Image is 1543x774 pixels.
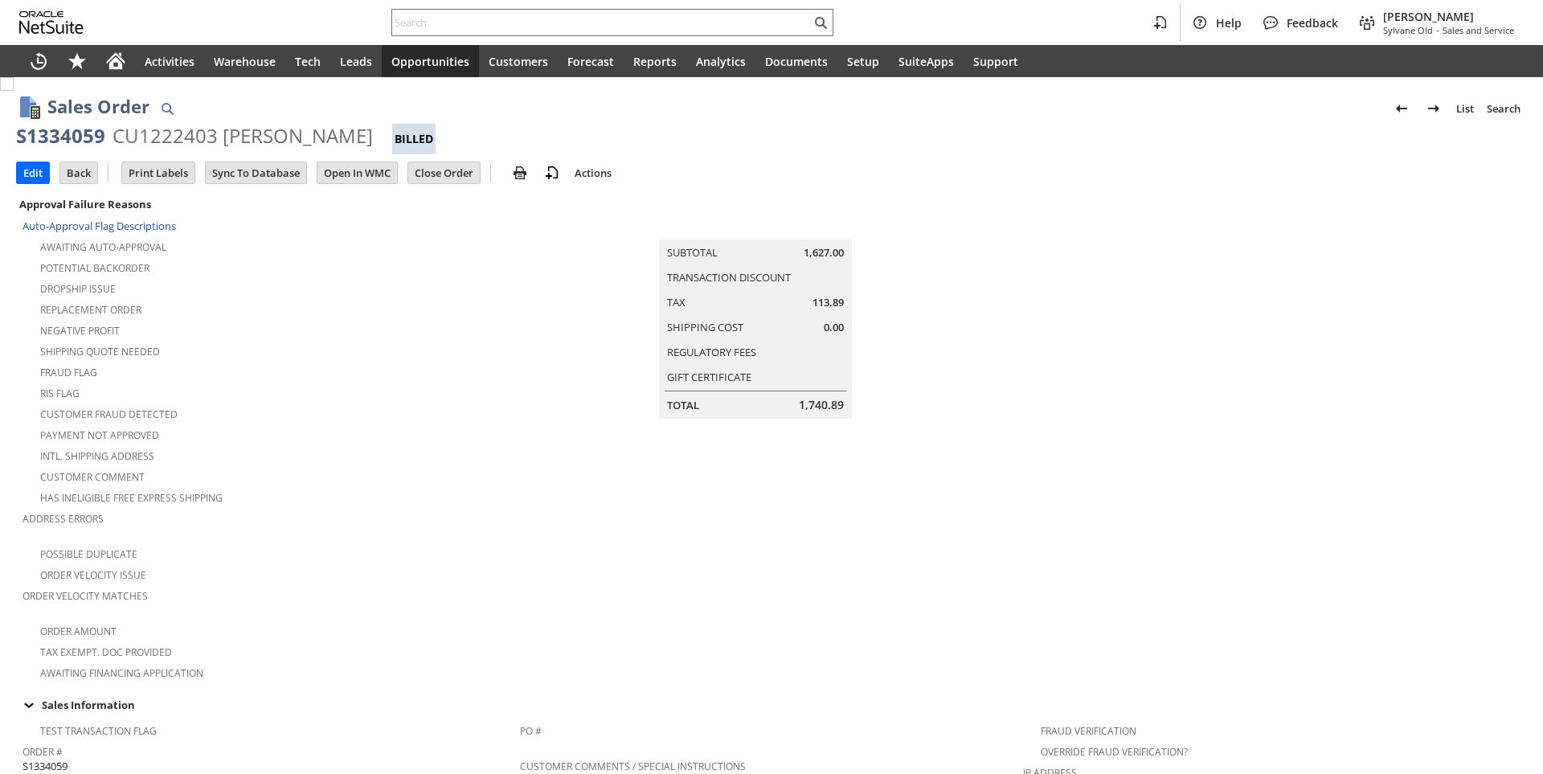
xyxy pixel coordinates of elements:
a: Customer Fraud Detected [40,407,178,421]
span: Activities [145,54,194,69]
a: Possible Duplicate [40,547,137,561]
a: Auto-Approval Flag Descriptions [23,219,176,233]
svg: Search [811,13,830,32]
span: 0.00 [824,320,844,335]
input: Back [60,162,97,183]
a: Recent Records [19,45,58,77]
svg: logo [19,11,84,34]
a: Order Velocity Matches [23,589,148,603]
a: Customer Comment [40,470,145,484]
img: Quick Find [158,99,177,118]
td: Sales Information [16,694,1527,715]
caption: Summary [659,214,852,240]
a: Search [1480,96,1527,121]
span: 113.89 [812,295,844,310]
div: CU1222403 [PERSON_NAME] [113,123,373,149]
a: Tech [285,45,330,77]
input: Sync To Database [206,162,306,183]
span: Tech [295,54,321,69]
a: Override Fraud Verification? [1041,745,1188,759]
a: Fraud Flag [40,366,97,379]
span: Opportunities [391,54,469,69]
span: S1334059 [23,759,68,774]
a: Transaction Discount [667,270,791,285]
a: Activities [135,45,204,77]
span: Support [973,54,1018,69]
span: Forecast [567,54,614,69]
span: Leads [340,54,372,69]
span: [PERSON_NAME] [1383,9,1514,24]
a: Replacement Order [40,303,141,317]
a: Order Velocity Issue [40,568,146,582]
a: Regulatory Fees [667,345,756,359]
svg: Shortcuts [68,51,87,71]
a: Awaiting Financing Application [40,666,203,680]
a: PO # [520,724,542,738]
a: Forecast [558,45,624,77]
span: Warehouse [214,54,276,69]
span: Reports [633,54,677,69]
a: Order # [23,745,63,759]
img: Next [1424,99,1443,118]
a: List [1450,96,1480,121]
img: print.svg [510,163,530,182]
div: Shortcuts [58,45,96,77]
h1: Sales Order [47,93,149,120]
a: Analytics [686,45,755,77]
a: Subtotal [667,245,718,260]
span: 1,627.00 [804,245,844,260]
a: Payment not approved [40,428,159,442]
a: Warehouse [204,45,285,77]
a: Test Transaction Flag [40,724,157,738]
span: Customers [489,54,548,69]
a: Actions [568,166,618,180]
span: Sales and Service [1443,24,1514,36]
a: Fraud Verification [1041,724,1136,738]
div: Sales Information [16,694,1520,715]
a: Shipping Cost [667,320,743,334]
a: SuiteApps [889,45,964,77]
span: 1,740.89 [799,397,844,413]
div: Approval Failure Reasons [16,194,514,215]
a: Has Ineligible Free Express Shipping [40,491,223,505]
svg: Recent Records [29,51,48,71]
div: S1334059 [16,123,105,149]
a: Customers [479,45,558,77]
a: Support [964,45,1028,77]
input: Open In WMC [317,162,397,183]
a: Order Amount [40,625,117,638]
a: Address Errors [23,512,104,526]
span: Sylvane Old [1383,24,1433,36]
a: Leads [330,45,382,77]
a: Documents [755,45,837,77]
span: Help [1216,15,1242,31]
svg: Home [106,51,125,71]
span: Setup [847,54,879,69]
a: Customer Comments / Special Instructions [520,760,746,773]
a: Opportunities [382,45,479,77]
a: Tax Exempt. Doc Provided [40,645,172,659]
input: Close Order [408,162,480,183]
a: Intl. Shipping Address [40,449,154,463]
a: Negative Profit [40,324,120,338]
a: Tax [667,295,686,309]
span: Feedback [1287,15,1338,31]
a: Home [96,45,135,77]
img: add-record.svg [542,163,562,182]
input: Print Labels [122,162,194,183]
a: Reports [624,45,686,77]
input: Edit [17,162,49,183]
a: Potential Backorder [40,261,149,275]
div: Billed [392,124,436,154]
a: Total [667,398,699,412]
a: Awaiting Auto-Approval [40,240,166,254]
span: - [1436,24,1439,36]
span: Documents [765,54,828,69]
input: Search [392,13,811,32]
a: RIS flag [40,387,80,400]
a: Gift Certificate [667,370,751,384]
span: SuiteApps [898,54,954,69]
a: Dropship Issue [40,282,116,296]
a: Setup [837,45,889,77]
a: Shipping Quote Needed [40,345,160,358]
